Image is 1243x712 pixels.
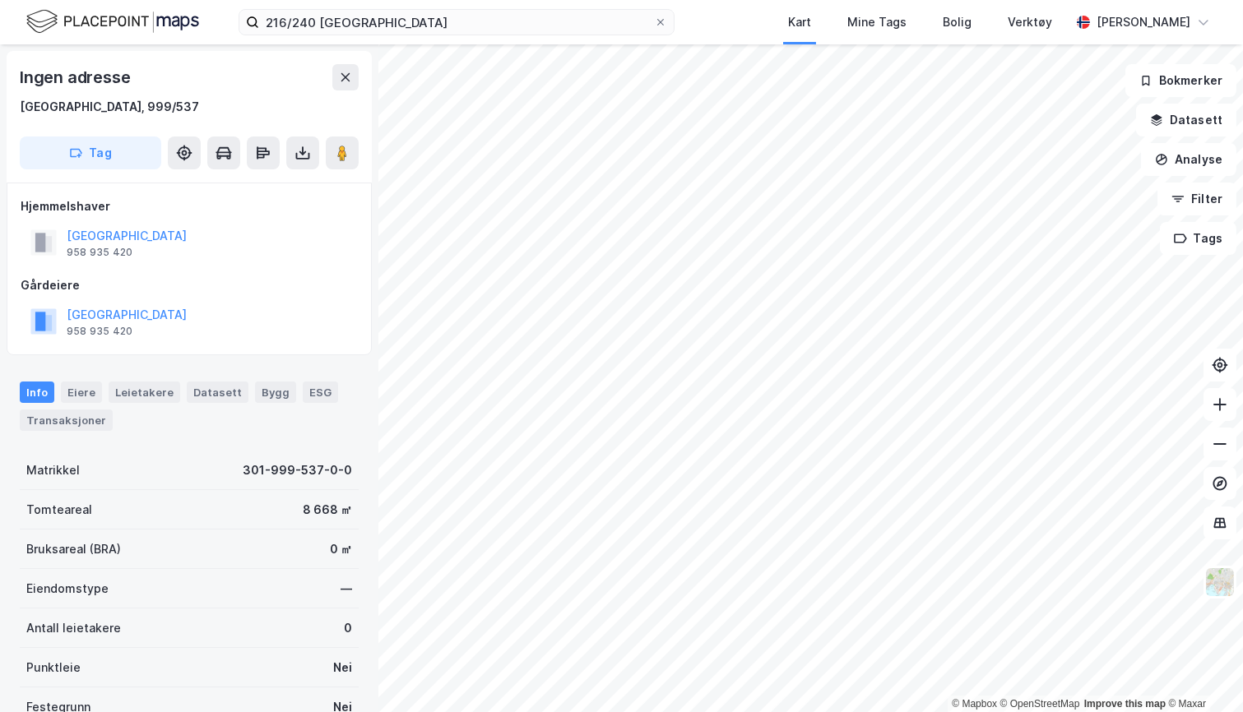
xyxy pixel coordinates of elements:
[26,460,80,480] div: Matrikkel
[341,579,352,599] div: —
[243,460,352,480] div: 301-999-537-0-0
[1000,698,1080,710] a: OpenStreetMap
[303,381,338,403] div: ESG
[187,381,248,403] div: Datasett
[21,275,358,295] div: Gårdeiere
[259,10,654,35] input: Søk på adresse, matrikkel, gårdeiere, leietakere eller personer
[1157,183,1236,215] button: Filter
[788,12,811,32] div: Kart
[1204,566,1236,598] img: Z
[255,381,296,403] div: Bygg
[1161,633,1243,712] div: Kontrollprogram for chat
[26,658,81,677] div: Punktleie
[303,500,352,520] div: 8 668 ㎡
[26,539,121,559] div: Bruksareal (BRA)
[1084,698,1166,710] a: Improve this map
[330,539,352,559] div: 0 ㎡
[20,136,161,169] button: Tag
[1008,12,1052,32] div: Verktøy
[1125,64,1236,97] button: Bokmerker
[943,12,972,32] div: Bolig
[26,500,92,520] div: Tomteareal
[26,618,121,638] div: Antall leietakere
[109,381,180,403] div: Leietakere
[67,325,132,338] div: 958 935 420
[20,64,133,90] div: Ingen adresse
[67,246,132,259] div: 958 935 420
[333,658,352,677] div: Nei
[1160,222,1236,255] button: Tags
[21,196,358,216] div: Hjemmelshaver
[1141,143,1236,176] button: Analyse
[61,381,102,403] div: Eiere
[26,7,199,36] img: logo.f888ab2527a4732fd821a326f86c7f29.svg
[1136,104,1236,136] button: Datasett
[952,698,997,710] a: Mapbox
[20,381,54,403] div: Info
[344,618,352,638] div: 0
[1161,633,1243,712] iframe: Chat Widget
[26,579,109,599] div: Eiendomstype
[20,409,113,431] div: Transaksjoner
[847,12,907,32] div: Mine Tags
[20,97,199,117] div: [GEOGRAPHIC_DATA], 999/537
[1097,12,1190,32] div: [PERSON_NAME]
